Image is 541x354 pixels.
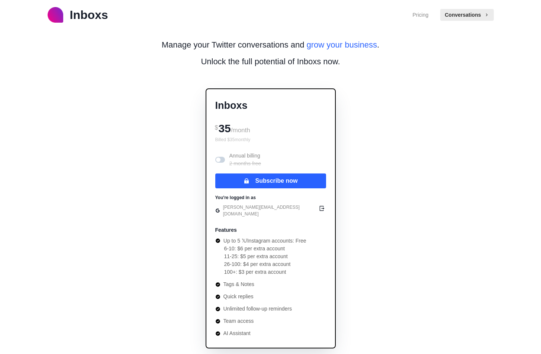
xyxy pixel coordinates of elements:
p: You're logged in as [215,194,256,201]
p: Unlock the full potential of Inboxs now. [201,55,340,68]
li: 26-100: $4 per extra account [224,260,306,268]
span: /month [231,127,250,134]
li: Tags & Notes [215,280,306,288]
button: Conversations [440,9,493,21]
button: edit [317,204,326,213]
img: logo [48,7,63,23]
p: Manage your Twitter conversations and . [162,39,379,51]
a: logoInboxs [48,6,108,24]
p: Features [215,226,237,234]
span: $ [215,124,218,131]
p: Inboxs [70,6,108,24]
p: Billed $ 35 monthly [215,136,326,143]
a: Pricing [412,11,428,19]
p: [PERSON_NAME][EMAIL_ADDRESS][DOMAIN_NAME] [223,204,316,217]
li: AI Assistant [215,329,306,337]
span: grow your business [307,40,377,49]
p: Annual billing [229,152,261,168]
li: Quick replies [215,293,306,301]
p: 2 months free [229,160,261,168]
li: 6-10: $6 per extra account [224,245,306,253]
li: Team access [215,317,306,325]
p: Inboxs [215,98,326,113]
p: Up to 5 𝕏/Instagram accounts: Free [223,237,306,245]
div: 35 [215,119,326,136]
li: 11-25: $5 per extra account [224,253,306,260]
li: 100+: $3 per extra account [224,268,306,276]
li: Unlimited follow-up reminders [215,305,306,313]
button: Subscribe now [215,173,326,188]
